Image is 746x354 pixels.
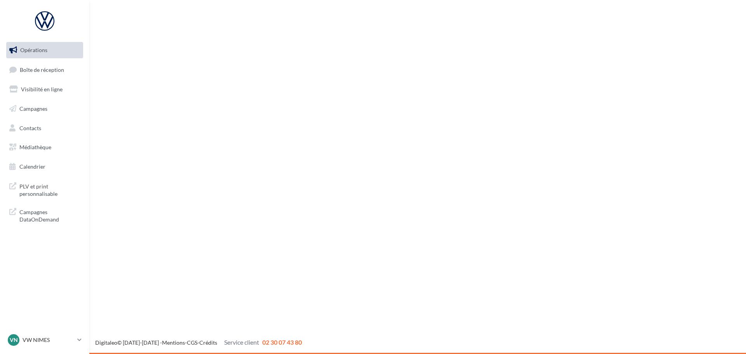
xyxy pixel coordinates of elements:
[5,42,85,58] a: Opérations
[19,144,51,150] span: Médiathèque
[19,163,45,170] span: Calendrier
[5,159,85,175] a: Calendrier
[162,339,185,346] a: Mentions
[6,333,83,347] a: VN VW NIMES
[95,339,302,346] span: © [DATE]-[DATE] - - -
[19,124,41,131] span: Contacts
[20,66,64,73] span: Boîte de réception
[5,139,85,155] a: Médiathèque
[262,338,302,346] span: 02 30 07 43 80
[5,204,85,227] a: Campagnes DataOnDemand
[5,120,85,136] a: Contacts
[23,336,74,344] p: VW NIMES
[5,101,85,117] a: Campagnes
[10,336,18,344] span: VN
[19,181,80,198] span: PLV et print personnalisable
[21,86,63,92] span: Visibilité en ligne
[5,81,85,98] a: Visibilité en ligne
[5,178,85,201] a: PLV et print personnalisable
[20,47,47,53] span: Opérations
[19,207,80,223] span: Campagnes DataOnDemand
[19,105,47,112] span: Campagnes
[199,339,217,346] a: Crédits
[224,338,259,346] span: Service client
[187,339,197,346] a: CGS
[95,339,117,346] a: Digitaleo
[5,61,85,78] a: Boîte de réception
